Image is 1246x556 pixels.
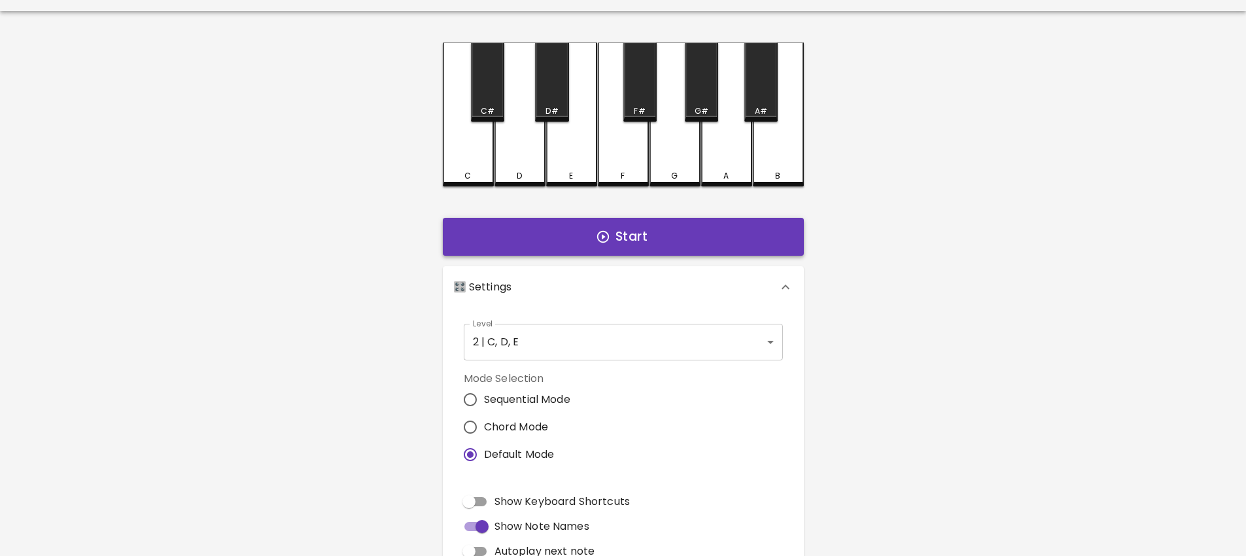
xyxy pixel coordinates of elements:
[443,266,804,308] div: 🎛️ Settings
[464,170,471,182] div: C
[453,279,512,295] p: 🎛️ Settings
[484,419,549,435] span: Chord Mode
[494,494,630,510] span: Show Keyboard Shortcuts
[621,170,625,182] div: F
[517,170,522,182] div: D
[671,170,678,182] div: G
[775,170,780,182] div: B
[723,170,729,182] div: A
[545,105,558,117] div: D#
[569,170,573,182] div: E
[484,447,555,462] span: Default Mode
[473,318,493,329] label: Level
[634,105,645,117] div: F#
[464,371,581,386] label: Mode Selection
[494,519,589,534] span: Show Note Names
[755,105,767,117] div: A#
[695,105,708,117] div: G#
[481,105,494,117] div: C#
[443,218,804,256] button: Start
[464,324,783,360] div: 2 | C, D, E
[484,392,570,408] span: Sequential Mode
